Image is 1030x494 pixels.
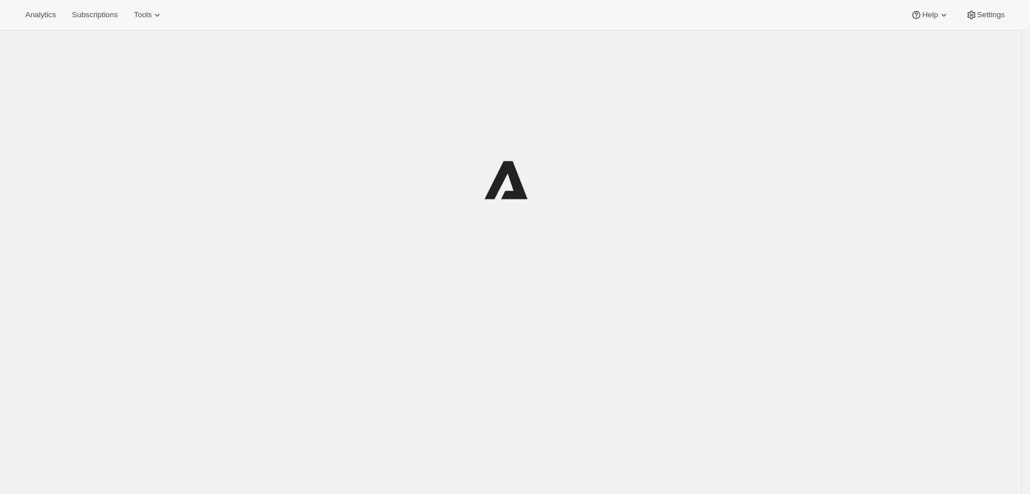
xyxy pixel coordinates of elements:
[922,10,938,20] span: Help
[959,7,1012,23] button: Settings
[18,7,63,23] button: Analytics
[72,10,118,20] span: Subscriptions
[977,10,1005,20] span: Settings
[134,10,152,20] span: Tools
[65,7,125,23] button: Subscriptions
[904,7,956,23] button: Help
[25,10,56,20] span: Analytics
[127,7,170,23] button: Tools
